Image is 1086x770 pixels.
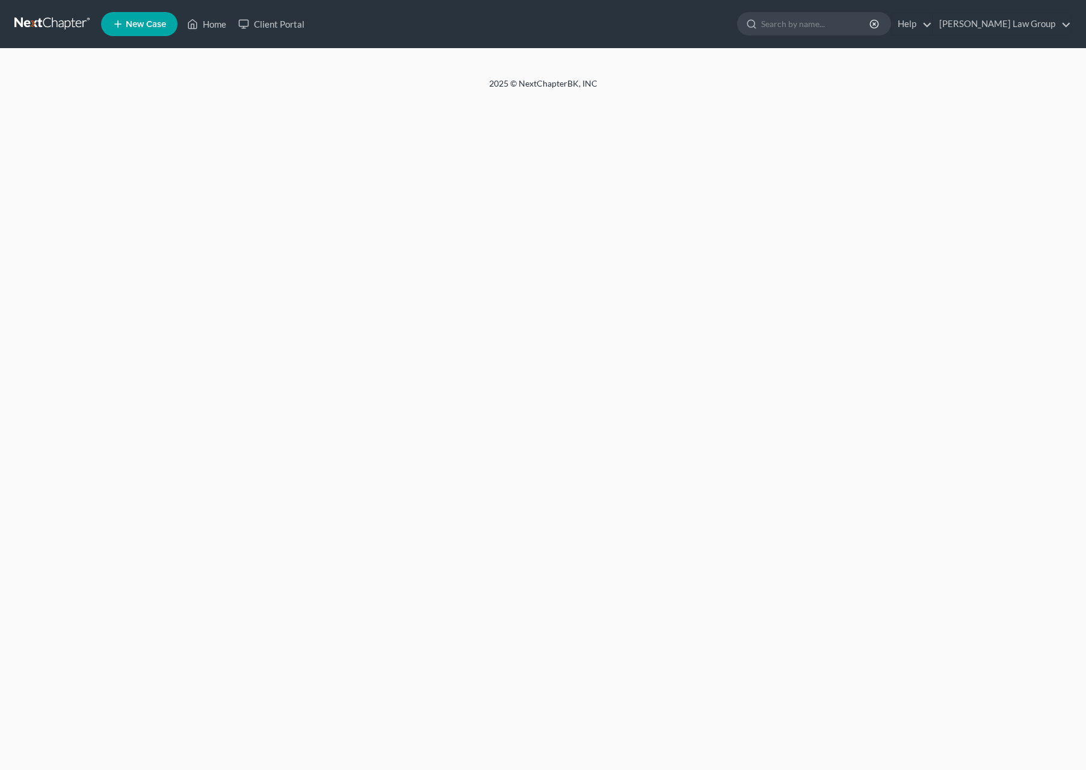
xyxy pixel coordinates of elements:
[761,13,871,35] input: Search by name...
[181,13,232,35] a: Home
[933,13,1071,35] a: [PERSON_NAME] Law Group
[126,20,166,29] span: New Case
[200,78,886,99] div: 2025 © NextChapterBK, INC
[232,13,310,35] a: Client Portal
[892,13,932,35] a: Help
